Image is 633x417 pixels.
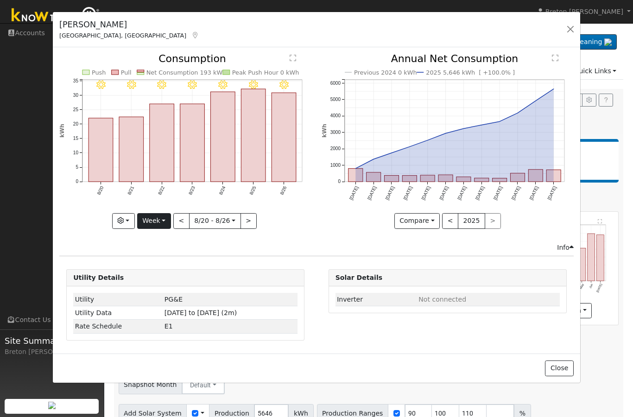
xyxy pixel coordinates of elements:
text: [DATE] [348,185,359,201]
i: 8/26 - Clear [279,80,289,89]
text: 0 [338,179,341,184]
text: 35 [73,78,79,83]
text: [DATE] [528,185,539,201]
text: 8/24 [218,185,227,196]
circle: onclick="" [480,123,483,127]
text: 2000 [330,146,341,152]
rect: onclick="" [456,177,471,182]
circle: onclick="" [462,127,465,131]
rect: onclick="" [402,176,417,182]
button: Close [545,360,573,376]
text:  [552,54,558,62]
button: < [442,213,458,229]
rect: onclick="" [384,176,399,182]
text: [DATE] [493,185,503,201]
span: R [165,322,173,330]
text: 8/23 [188,185,196,196]
text: 8/20 [96,185,104,196]
text:  [290,54,296,62]
text: [DATE] [366,185,377,201]
rect: onclick="" [119,117,144,182]
td: Utility Data [73,306,163,320]
text: Consumption [158,53,226,64]
text: Annual Net Consumption [391,53,518,64]
h5: [PERSON_NAME] [59,19,199,31]
text: Previous 2024 0 kWh [354,69,417,76]
span: ID: null, authorized: None [418,296,466,303]
text: 6000 [330,81,341,86]
text: [DATE] [420,185,431,201]
text: 15 [73,136,79,141]
rect: onclick="" [528,170,543,182]
rect: onclick="" [348,169,362,182]
circle: onclick="" [354,167,357,171]
text: 8/25 [249,185,257,196]
circle: onclick="" [390,152,393,155]
td: Rate Schedule [73,320,163,333]
text: 2025 5,646 kWh [ +100.0% ] [426,69,515,76]
span: ID: 17234983, authorized: 08/28/25 [165,296,183,303]
i: 8/20 - Clear [96,80,106,89]
text: 8/21 [127,185,135,196]
text: Peak Push Hour 0 kWh [232,69,299,76]
text: [DATE] [475,185,485,201]
circle: onclick="" [425,139,429,142]
td: Utility [73,293,163,306]
text: 30 [73,93,79,98]
circle: onclick="" [498,120,501,124]
rect: onclick="" [475,178,489,182]
text: 5 [76,165,79,170]
rect: onclick="" [272,93,297,182]
a: Map [191,32,199,39]
text: [DATE] [546,185,557,201]
button: Compare [394,213,440,229]
circle: onclick="" [443,132,447,135]
text: [DATE] [510,185,521,201]
text: 3000 [330,130,341,135]
rect: onclick="" [180,104,205,182]
circle: onclick="" [372,158,375,161]
text: Pull [121,69,132,76]
i: 8/25 - Clear [249,80,258,89]
rect: onclick="" [420,176,435,182]
circle: onclick="" [534,99,538,103]
text: 25 [73,107,79,112]
text: Push [92,69,106,76]
circle: onclick="" [408,145,411,149]
i: 8/24 - Clear [218,80,228,89]
text: [DATE] [402,185,413,201]
td: Inverter [335,293,417,306]
text: kWh [321,124,328,138]
rect: onclick="" [510,173,525,182]
i: 8/22 - Clear [158,80,167,89]
text: kWh [59,124,65,138]
text: 8/26 [279,185,288,196]
text: 1000 [330,163,341,168]
div: Info [557,243,574,253]
text: 8/22 [157,185,165,196]
i: 8/21 - Clear [127,80,136,89]
text: Net Consumption 193 kWh [146,69,227,76]
text: 10 [73,151,79,156]
text: [DATE] [456,185,467,201]
text: 0 [76,179,79,184]
button: 2025 [458,213,485,229]
button: 8/20 - 8/26 [189,213,241,229]
button: > [241,213,257,229]
span: [GEOGRAPHIC_DATA], [GEOGRAPHIC_DATA] [59,32,186,39]
i: 8/23 - Clear [188,80,197,89]
text: 5000 [330,97,341,102]
rect: onclick="" [211,92,235,182]
text: 4000 [330,114,341,119]
rect: onclick="" [366,172,380,182]
rect: onclick="" [546,170,561,182]
span: [DATE] to [DATE] (2m) [165,309,237,316]
rect: onclick="" [241,89,266,182]
circle: onclick="" [516,111,519,115]
text: [DATE] [438,185,449,201]
text: 20 [73,122,79,127]
rect: onclick="" [89,118,113,182]
text: [DATE] [384,185,395,201]
circle: onclick="" [552,87,556,91]
button: Week [137,213,171,229]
